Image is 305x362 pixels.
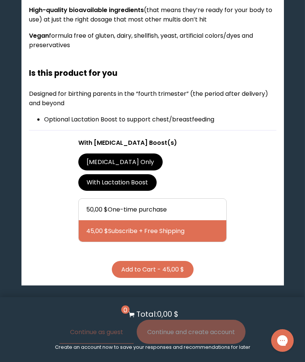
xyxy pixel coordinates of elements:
button: Add to Cart - 45,00 $ [112,261,194,278]
p: Create an account now to save your responses and recommendations for later [55,344,250,351]
h4: Is this product for you [29,67,276,79]
span: 0 [121,305,130,314]
iframe: Gorgias live chat messenger [267,327,297,354]
li: Optional Lactation Boost to support chest/breastfeeding [44,115,276,124]
label: With Lactation Boost [78,174,157,191]
strong: High-quality bioavailable ingredients [29,6,144,14]
p: With [MEDICAL_DATA] Boost(s) [78,138,227,147]
strong: Vegan [29,31,49,40]
p: Designed for birthing parents in the “fourth trimester” (the period after delivery) and beyond [29,89,276,108]
button: Continue and create account [137,320,246,344]
p: formula free of gluten, dairy, shellfish, yeast, artificial colors/dyes and preservatives [29,31,276,50]
p: (that means they’re ready for your body to use) at just the right dosage that most other multis d... [29,5,276,24]
button: Continue as guest [59,320,134,344]
label: [MEDICAL_DATA] Only [78,153,163,170]
p: Total: 0,00 $ [136,308,178,320]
